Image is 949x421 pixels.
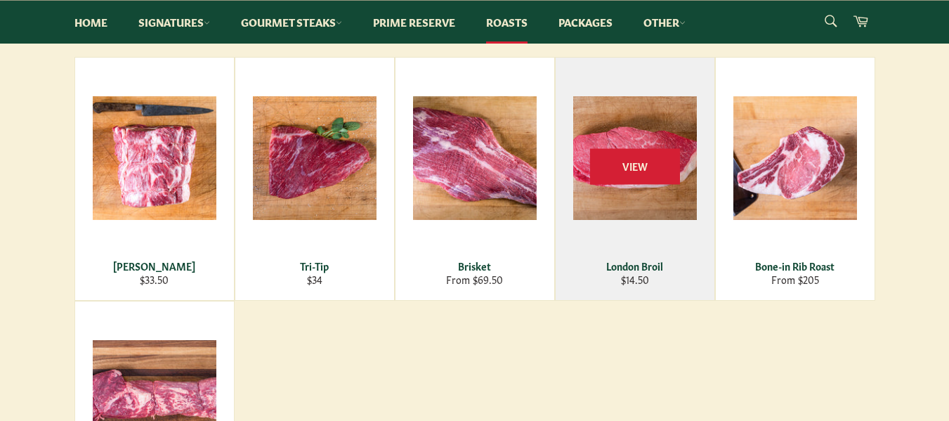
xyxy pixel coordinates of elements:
[60,1,122,44] a: Home
[404,259,545,273] div: Brisket
[244,273,385,286] div: $34
[84,259,225,273] div: [PERSON_NAME]
[544,1,627,44] a: Packages
[395,57,555,301] a: Brisket Brisket From $69.50
[564,259,705,273] div: London Broil
[235,57,395,301] a: Tri-Tip Tri-Tip $34
[84,273,225,286] div: $33.50
[359,1,469,44] a: Prime Reserve
[715,57,875,301] a: Bone-in Rib Roast Bone-in Rib Roast From $205
[227,1,356,44] a: Gourmet Steaks
[590,148,680,184] span: View
[555,57,715,301] a: London Broil London Broil $14.50 View
[404,273,545,286] div: From $69.50
[124,1,224,44] a: Signatures
[724,259,865,273] div: Bone-in Rib Roast
[244,259,385,273] div: Tri-Tip
[253,96,377,220] img: Tri-Tip
[629,1,700,44] a: Other
[724,273,865,286] div: From $205
[733,96,857,220] img: Bone-in Rib Roast
[93,96,216,220] img: Chuck Roast
[413,96,537,220] img: Brisket
[472,1,542,44] a: Roasts
[74,57,235,301] a: Chuck Roast [PERSON_NAME] $33.50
